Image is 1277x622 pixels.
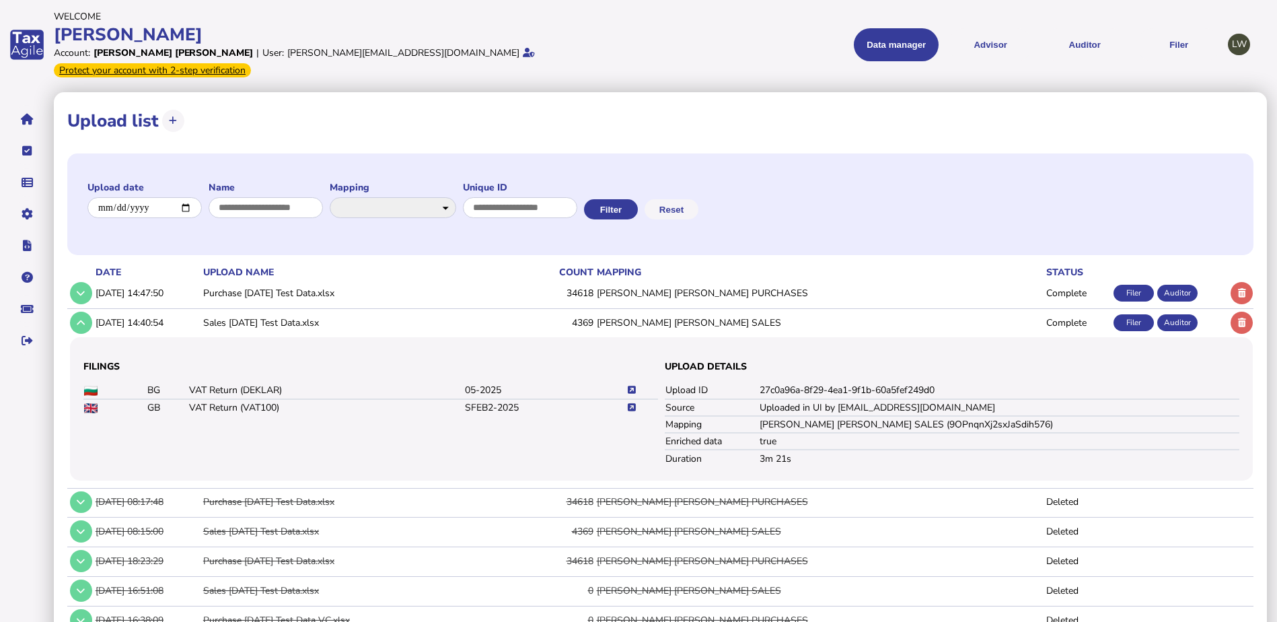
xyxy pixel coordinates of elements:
[200,488,515,516] td: Purchase [DATE] Test Data.xlsx
[515,279,593,307] td: 34618
[93,488,200,516] td: [DATE] 08:17:48
[515,576,593,604] td: 0
[262,46,284,59] div: User:
[70,520,92,543] button: Show/hide row detail
[13,263,41,291] button: Help pages
[200,265,515,279] th: upload name
[93,576,200,604] td: [DATE] 16:51:08
[87,181,202,194] label: Upload date
[1231,282,1253,304] button: Delete upload
[22,182,33,183] i: Data manager
[330,181,456,194] label: Mapping
[948,28,1033,61] button: Shows a dropdown of VAT Advisor options
[464,382,626,399] td: 05-2025
[200,518,515,545] td: Sales [DATE] Test Data.xlsx
[84,386,98,396] img: BG flag
[200,576,515,604] td: Sales [DATE] Test Data.xlsx
[188,382,465,399] td: VAT Return (DEKLAR)
[94,46,253,59] div: [PERSON_NAME] [PERSON_NAME]
[93,265,200,279] th: date
[1231,312,1253,334] button: Delete upload
[13,326,41,355] button: Sign out
[70,491,92,514] button: Show/hide row detail
[759,433,1239,450] td: true
[464,399,626,416] td: SFEB2-2025
[584,199,638,219] button: Filter
[665,360,1239,373] h3: Upload details
[463,181,577,194] label: Unique ID
[1044,518,1111,545] td: Deleted
[13,200,41,228] button: Manage settings
[1044,576,1111,604] td: Deleted
[54,63,251,77] div: From Oct 1, 2025, 2-step verification will be required to login. Set it up now...
[641,28,1222,61] menu: navigate products
[147,382,188,399] td: BG
[515,265,593,279] th: count
[1228,34,1250,56] div: Profile settings
[54,46,90,59] div: Account:
[594,279,1044,307] td: [PERSON_NAME] [PERSON_NAME] PURCHASES
[1157,285,1198,302] div: Auditor
[70,550,92,572] button: Show/hide row detail
[594,576,1044,604] td: [PERSON_NAME] [PERSON_NAME] SALES
[665,416,759,433] td: Mapping
[287,46,519,59] div: [PERSON_NAME][EMAIL_ADDRESS][DOMAIN_NAME]
[93,308,200,336] td: [DATE] 14:40:54
[70,580,92,602] button: Show/hide row detail
[1157,314,1198,331] div: Auditor
[13,168,41,197] button: Data manager
[1044,265,1111,279] th: status
[665,450,759,466] td: Duration
[1044,488,1111,516] td: Deleted
[594,265,1044,279] th: mapping
[13,232,41,260] button: Developer hub links
[515,547,593,575] td: 34618
[1042,28,1127,61] button: Auditor
[209,181,323,194] label: Name
[594,488,1044,516] td: [PERSON_NAME] [PERSON_NAME] PURCHASES
[759,382,1239,399] td: 27c0a96a-8f29-4ea1-9f1b-60a5fef249d0
[83,360,658,373] h3: Filings
[645,199,698,219] button: Reset
[594,308,1044,336] td: [PERSON_NAME] [PERSON_NAME] SALES
[1136,28,1221,61] button: Filer
[93,279,200,307] td: [DATE] 14:47:50
[665,433,759,450] td: Enriched data
[67,109,159,133] h1: Upload list
[84,403,98,413] img: GB flag
[854,28,939,61] button: Shows a dropdown of Data manager options
[256,46,259,59] div: |
[54,23,634,46] div: [PERSON_NAME]
[147,399,188,416] td: GB
[70,282,92,304] button: Show/hide row detail
[759,416,1239,433] td: [PERSON_NAME] [PERSON_NAME] SALES (9OPnqnXj2sxJaSdih576)
[188,399,465,416] td: VAT Return (VAT100)
[93,518,200,545] td: [DATE] 08:15:00
[1114,285,1154,302] div: Filer
[523,48,535,57] i: Email verified
[54,10,634,23] div: Welcome
[1114,314,1154,331] div: Filer
[162,110,184,132] button: Upload transactions
[200,308,515,336] td: Sales [DATE] Test Data.xlsx
[13,295,41,323] button: Raise a support ticket
[594,518,1044,545] td: [PERSON_NAME] [PERSON_NAME] SALES
[1044,279,1111,307] td: Complete
[1044,547,1111,575] td: Deleted
[665,399,759,416] td: Source
[70,312,92,334] button: Show/hide row detail
[665,382,759,399] td: Upload ID
[93,547,200,575] td: [DATE] 18:23:29
[759,399,1239,416] td: Uploaded in UI by [EMAIL_ADDRESS][DOMAIN_NAME]
[515,488,593,516] td: 34618
[515,518,593,545] td: 4369
[200,547,515,575] td: Purchase [DATE] Test Data.xlsx
[13,137,41,165] button: Tasks
[759,450,1239,466] td: 3m 21s
[594,547,1044,575] td: [PERSON_NAME] [PERSON_NAME] PURCHASES
[200,279,515,307] td: Purchase [DATE] Test Data.xlsx
[13,105,41,133] button: Home
[1044,308,1111,336] td: Complete
[515,308,593,336] td: 4369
